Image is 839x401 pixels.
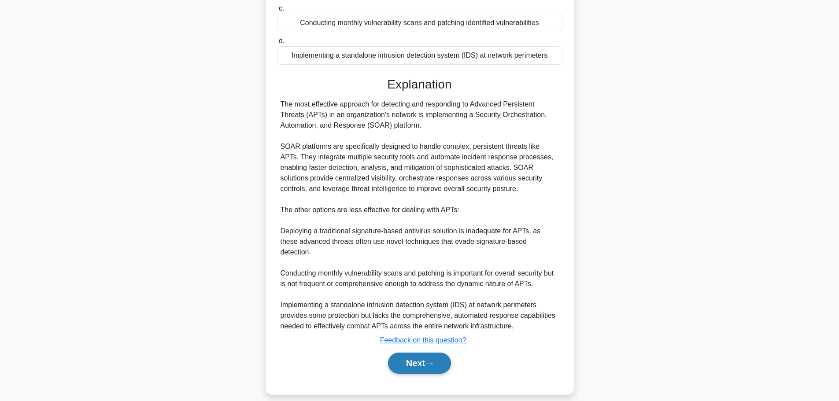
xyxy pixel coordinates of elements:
[277,46,562,65] div: Implementing a standalone intrusion detection system (IDS) at network perimeters
[281,99,559,331] div: The most effective approach for detecting and responding to Advanced Persistent Threats (APTs) in...
[282,77,557,92] h3: Explanation
[380,336,466,344] a: Feedback on this question?
[277,14,562,32] div: Conducting monthly vulnerability scans and patching identified vulnerabilities
[388,353,451,374] button: Next
[279,4,284,12] span: c.
[279,37,285,44] span: d.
